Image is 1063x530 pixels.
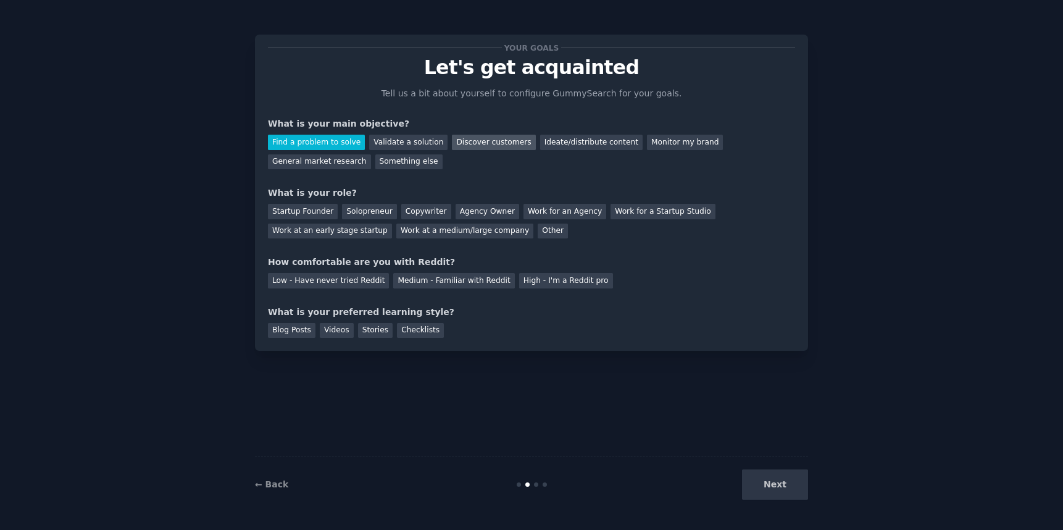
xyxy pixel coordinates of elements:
[255,479,288,489] a: ← Back
[401,204,451,219] div: Copywriter
[268,306,795,319] div: What is your preferred learning style?
[396,224,533,239] div: Work at a medium/large company
[268,57,795,78] p: Let's get acquainted
[268,256,795,269] div: How comfortable are you with Reddit?
[502,41,561,54] span: Your goals
[375,154,443,170] div: Something else
[452,135,535,150] div: Discover customers
[268,117,795,130] div: What is your main objective?
[342,204,396,219] div: Solopreneur
[268,135,365,150] div: Find a problem to solve
[647,135,723,150] div: Monitor my brand
[540,135,643,150] div: Ideate/distribute content
[397,323,444,339] div: Checklists
[376,87,687,100] p: Tell us a bit about yourself to configure GummySearch for your goals.
[320,323,354,339] div: Videos
[456,204,519,219] div: Agency Owner
[523,204,606,219] div: Work for an Agency
[519,273,613,288] div: High - I'm a Reddit pro
[358,323,393,339] div: Stories
[268,323,315,339] div: Blog Posts
[268,224,392,239] div: Work at an early stage startup
[611,204,715,219] div: Work for a Startup Studio
[369,135,448,150] div: Validate a solution
[268,187,795,200] div: What is your role?
[538,224,568,239] div: Other
[268,204,338,219] div: Startup Founder
[268,154,371,170] div: General market research
[393,273,514,288] div: Medium - Familiar with Reddit
[268,273,389,288] div: Low - Have never tried Reddit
